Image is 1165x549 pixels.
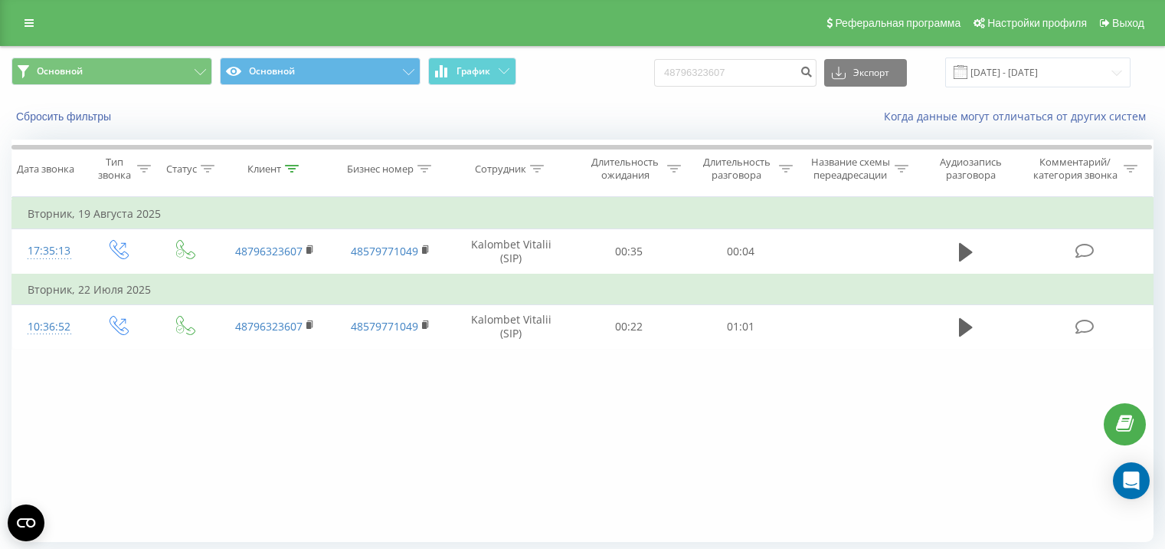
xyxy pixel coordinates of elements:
button: График [428,58,516,85]
a: Когда данные могут отличаться от других систем [884,109,1154,123]
td: Kalombet Vitalii (SIP) [449,229,574,274]
div: Длительность ожидания [587,156,664,182]
div: Open Intercom Messenger [1113,462,1150,499]
div: Сотрудник [475,163,526,176]
a: 48796323607 [235,244,303,258]
div: Бизнес номер [347,163,414,176]
td: Kalombet Vitalii (SIP) [449,304,574,349]
div: Аудиозапись разговора [926,156,1016,182]
td: 00:35 [574,229,685,274]
div: 17:35:13 [28,236,68,266]
td: 00:04 [685,229,796,274]
td: Вторник, 22 Июля 2025 [12,274,1154,305]
span: Реферальная программа [835,17,960,29]
div: Название схемы переадресации [810,156,891,182]
a: 48579771049 [351,244,418,258]
a: 48796323607 [235,319,303,334]
span: График [457,66,490,77]
div: Длительность разговора [699,156,775,182]
div: Тип звонка [97,156,133,182]
a: 48579771049 [351,319,418,334]
span: Выход [1112,17,1144,29]
div: Комментарий/категория звонка [1030,156,1120,182]
span: Основной [37,65,83,77]
td: 00:22 [574,304,685,349]
div: Клиент [247,163,281,176]
button: Экспорт [824,59,907,87]
span: Настройки профиля [987,17,1087,29]
button: Open CMP widget [8,505,44,541]
div: Дата звонка [17,163,74,176]
td: Вторник, 19 Августа 2025 [12,199,1154,229]
div: 10:36:52 [28,312,68,342]
button: Сбросить фильтры [11,110,119,123]
div: Статус [166,163,197,176]
td: 01:01 [685,304,796,349]
button: Основной [11,58,212,85]
button: Основной [220,58,421,85]
input: Поиск по номеру [654,59,816,87]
